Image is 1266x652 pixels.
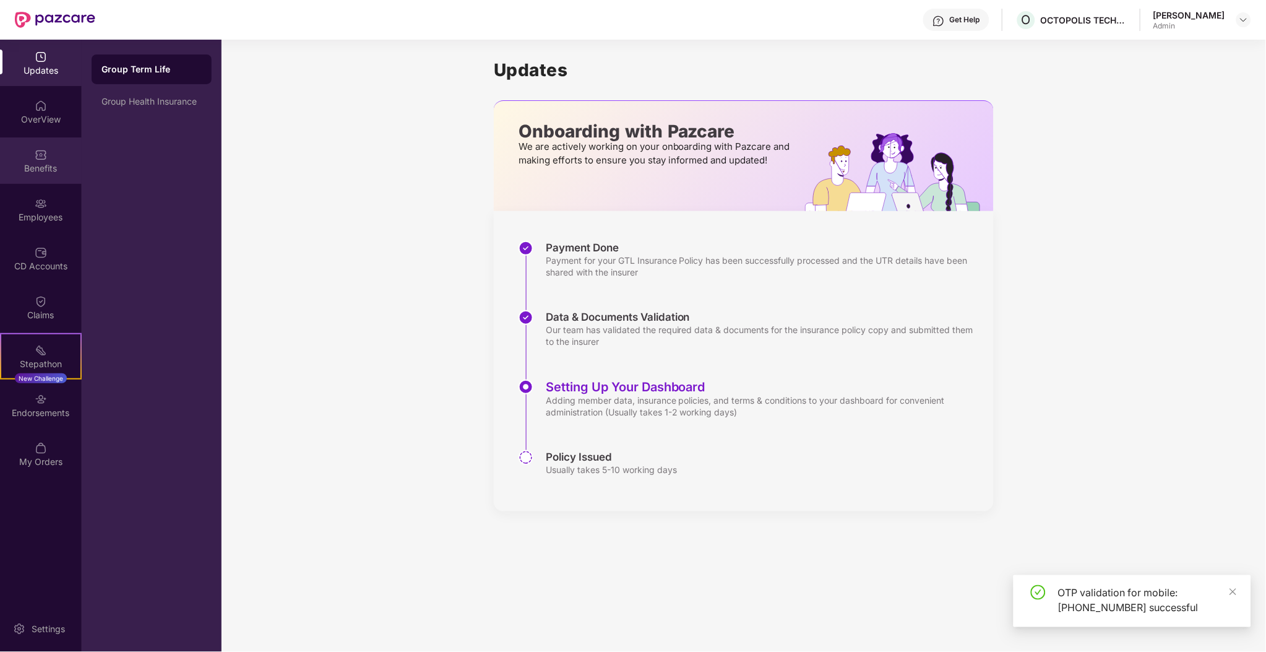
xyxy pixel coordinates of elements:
[28,623,69,635] div: Settings
[101,97,202,106] div: Group Health Insurance
[546,394,981,418] div: Adding member data, insurance policies, and terms & conditions to your dashboard for convenient a...
[1041,14,1127,26] div: OCTOPOLIS TECHNOLOGIES PRIVATE LIMITED
[546,380,981,394] div: Setting Up Your Dashboard
[101,63,202,76] div: Group Term Life
[1239,15,1249,25] img: svg+xml;base64,PHN2ZyBpZD0iRHJvcGRvd24tMzJ4MzIiIHhtbG5zPSJodHRwOi8vd3d3LnczLm9yZy8yMDAwL3N2ZyIgd2...
[35,149,47,161] img: svg+xml;base64,PHN2ZyBpZD0iQmVuZWZpdHMiIHhtbG5zPSJodHRwOi8vd3d3LnczLm9yZy8yMDAwL3N2ZyIgd2lkdGg9Ij...
[519,380,533,394] img: svg+xml;base64,PHN2ZyBpZD0iU3RlcC1BY3RpdmUtMzJ4MzIiIHhtbG5zPSJodHRwOi8vd3d3LnczLm9yZy8yMDAwL3N2Zy...
[494,59,994,80] h1: Updates
[546,450,677,464] div: Policy Issued
[1153,21,1225,31] div: Admin
[35,51,47,63] img: svg+xml;base64,PHN2ZyBpZD0iVXBkYXRlZCIgeG1sbnM9Imh0dHA6Ly93d3cudzMub3JnLzIwMDAvc3ZnIiB3aWR0aD0iMj...
[13,623,25,635] img: svg+xml;base64,PHN2ZyBpZD0iU2V0dGluZy0yMHgyMCIgeG1sbnM9Imh0dHA6Ly93d3cudzMub3JnLzIwMDAvc3ZnIiB3aW...
[805,133,994,211] img: hrOnboarding
[35,344,47,357] img: svg+xml;base64,PHN2ZyB4bWxucz0iaHR0cDovL3d3dy53My5vcmcvMjAwMC9zdmciIHdpZHRoPSIyMSIgaGVpZ2h0PSIyMC...
[1229,588,1238,596] span: close
[932,15,945,27] img: svg+xml;base64,PHN2ZyBpZD0iSGVscC0zMngzMiIgeG1sbnM9Imh0dHA6Ly93d3cudzMub3JnLzIwMDAvc3ZnIiB3aWR0aD...
[546,324,981,347] div: Our team has validated the required data & documents for the insurance policy copy and submitted ...
[35,198,47,210] img: svg+xml;base64,PHN2ZyBpZD0iRW1wbG95ZWVzIiB4bWxucz0iaHR0cDovL3d3dy53My5vcmcvMjAwMC9zdmciIHdpZHRoPS...
[519,126,794,137] p: Onboarding with Pazcare
[519,310,533,325] img: svg+xml;base64,PHN2ZyBpZD0iU3RlcC1Eb25lLTMyeDMyIiB4bWxucz0iaHR0cDovL3d3dy53My5vcmcvMjAwMC9zdmciIH...
[35,295,47,308] img: svg+xml;base64,PHN2ZyBpZD0iQ2xhaW0iIHhtbG5zPSJodHRwOi8vd3d3LnczLm9yZy8yMDAwL3N2ZyIgd2lkdGg9IjIwIi...
[15,12,95,28] img: New Pazcare Logo
[1,358,80,370] div: Stepathon
[519,241,533,256] img: svg+xml;base64,PHN2ZyBpZD0iU3RlcC1Eb25lLTMyeDMyIiB4bWxucz0iaHR0cDovL3d3dy53My5vcmcvMjAwMC9zdmciIH...
[1031,585,1046,600] span: check-circle
[15,373,67,383] div: New Challenge
[546,254,981,278] div: Payment for your GTL Insurance Policy has been successfully processed and the UTR details have be...
[546,464,677,476] div: Usually takes 5-10 working days
[35,100,47,112] img: svg+xml;base64,PHN2ZyBpZD0iSG9tZSIgeG1sbnM9Imh0dHA6Ly93d3cudzMub3JnLzIwMDAvc3ZnIiB3aWR0aD0iMjAiIG...
[546,241,981,254] div: Payment Done
[519,450,533,465] img: svg+xml;base64,PHN2ZyBpZD0iU3RlcC1QZW5kaW5nLTMyeDMyIiB4bWxucz0iaHR0cDovL3d3dy53My5vcmcvMjAwMC9zdm...
[35,442,47,454] img: svg+xml;base64,PHN2ZyBpZD0iTXlfT3JkZXJzIiBkYXRhLW5hbWU9Ik15IE9yZGVycyIgeG1sbnM9Imh0dHA6Ly93d3cudz...
[1153,9,1225,21] div: [PERSON_NAME]
[35,393,47,406] img: svg+xml;base64,PHN2ZyBpZD0iRW5kb3JzZW1lbnRzIiB4bWxucz0iaHR0cDovL3d3dy53My5vcmcvMjAwMC9zdmciIHdpZH...
[1022,12,1031,27] span: O
[950,15,980,25] div: Get Help
[546,310,981,324] div: Data & Documents Validation
[35,246,47,259] img: svg+xml;base64,PHN2ZyBpZD0iQ0RfQWNjb3VudHMiIGRhdGEtbmFtZT0iQ0QgQWNjb3VudHMiIHhtbG5zPSJodHRwOi8vd3...
[1058,585,1236,615] div: OTP validation for mobile: [PHONE_NUMBER] successful
[519,140,794,167] p: We are actively working on your onboarding with Pazcare and making efforts to ensure you stay inf...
